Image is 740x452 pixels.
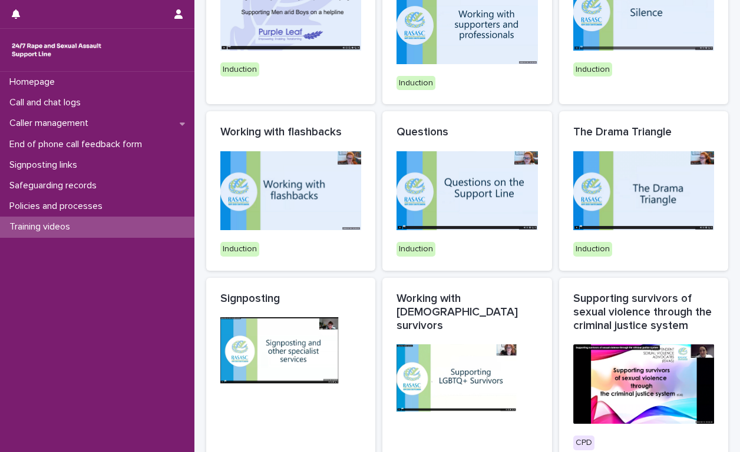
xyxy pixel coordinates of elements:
a: QuestionsWatch the videoInduction [382,111,551,270]
img: Watch the video [397,151,537,231]
p: Signposting [220,292,361,305]
p: Working with flashbacks [220,125,361,139]
img: Watch the video [573,344,714,424]
p: Call and chat logs [5,97,90,108]
img: Watch the video [220,151,361,231]
p: Signposting links [5,159,87,171]
img: rhQMoQhaT3yELyF149Cw [9,38,104,62]
div: Induction [573,62,612,77]
p: Training videos [5,221,80,232]
p: The Drama Triangle [573,125,714,139]
a: Working with flashbacksWatch the videoInduction [206,111,375,270]
p: Homepage [5,77,64,88]
a: The Drama TriangleWatch the videoInduction [559,111,728,270]
div: Induction [220,242,259,257]
p: Supporting survivors of sexual violence through the criminal justice system [573,292,714,333]
p: Policies and processes [5,201,112,212]
p: Questions [397,125,537,139]
img: Watch the video [573,151,714,231]
div: CPD [573,436,594,450]
p: Caller management [5,118,98,129]
p: Safeguarding records [5,180,106,191]
p: End of phone call feedback form [5,139,151,150]
div: Induction [397,242,435,257]
div: Induction [397,76,435,91]
div: Induction [220,62,259,77]
p: Working with [DEMOGRAPHIC_DATA] survivors [397,292,537,333]
div: Induction [573,242,612,257]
